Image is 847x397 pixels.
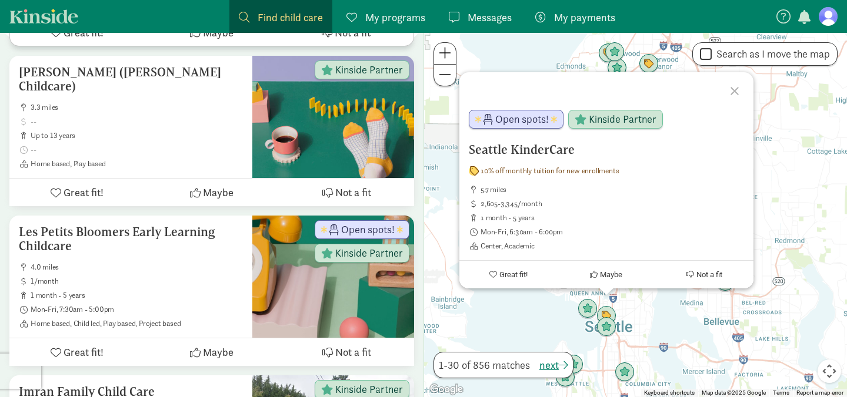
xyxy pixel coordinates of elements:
[773,389,789,396] a: Terms (opens in new tab)
[31,305,243,314] span: Mon-Fri, 7:30am - 5:00pm
[335,65,403,75] span: Kinside Partner
[335,384,403,395] span: Kinside Partner
[600,270,622,279] span: Maybe
[341,224,395,235] span: Open spots!
[258,9,323,25] span: Find child care
[481,185,744,194] span: 5.7 miles
[639,54,659,74] div: Click to see details
[696,270,722,279] span: Not a fit
[589,114,656,125] span: Kinside Partner
[596,306,616,326] div: Click to see details
[555,368,575,388] div: Click to see details
[31,103,243,112] span: 3.3 miles
[31,277,243,286] span: 1/month
[607,58,627,78] div: Click to see details
[144,179,279,206] button: Maybe
[605,42,625,62] div: Click to see details
[702,389,766,396] span: Map data ©2025 Google
[598,43,618,63] div: Click to see details
[19,65,243,93] h5: [PERSON_NAME] ([PERSON_NAME] Childcare)
[578,299,598,319] div: Click to see details
[712,47,830,61] label: Search as I move the map
[563,355,583,375] div: Click to see details
[64,184,104,200] span: Great fit!
[144,338,279,366] button: Maybe
[31,319,243,328] span: Home based, Child led, Play based, Project based
[335,184,371,200] span: Not a fit
[481,213,744,223] span: 1 month - 5 years
[279,338,414,366] button: Not a fit
[427,382,466,397] a: Open this area in Google Maps (opens a new window)
[495,114,549,125] span: Open spots!
[335,248,403,258] span: Kinside Partner
[615,362,635,382] div: Click to see details
[19,225,243,253] h5: Les Petits Bloomers Early Learning Childcare
[481,166,619,176] span: 10% off monthly tuition for new enrollments
[469,143,744,157] h5: Seattle KinderCare
[539,357,568,373] button: next
[459,261,558,288] button: Great fit!
[335,344,371,360] span: Not a fit
[9,338,144,366] button: Great fit!
[439,357,530,373] span: 1-30 of 856 matches
[796,389,843,396] a: Report a map error
[557,261,655,288] button: Maybe
[31,291,243,300] span: 1 month - 5 years
[9,179,144,206] button: Great fit!
[644,389,695,397] button: Keyboard shortcuts
[203,344,234,360] span: Maybe
[481,227,744,237] span: Mon-Fri, 6:30am - 6:00pm
[596,317,616,337] div: Click to see details
[365,9,425,25] span: My programs
[31,131,243,140] span: up to 13 years
[31,159,243,169] span: Home based, Play based
[554,9,615,25] span: My payments
[499,270,527,279] span: Great fit!
[468,9,512,25] span: Messages
[655,261,753,288] button: Not a fit
[9,9,78,23] a: Kinside
[481,199,744,208] span: 2,605-3,345/month
[427,382,466,397] img: Google
[203,184,234,200] span: Maybe
[481,241,744,251] span: Center, Academic
[279,179,414,206] button: Not a fit
[818,359,841,383] button: Map camera controls
[64,344,104,360] span: Great fit!
[31,263,243,272] span: 4.0 miles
